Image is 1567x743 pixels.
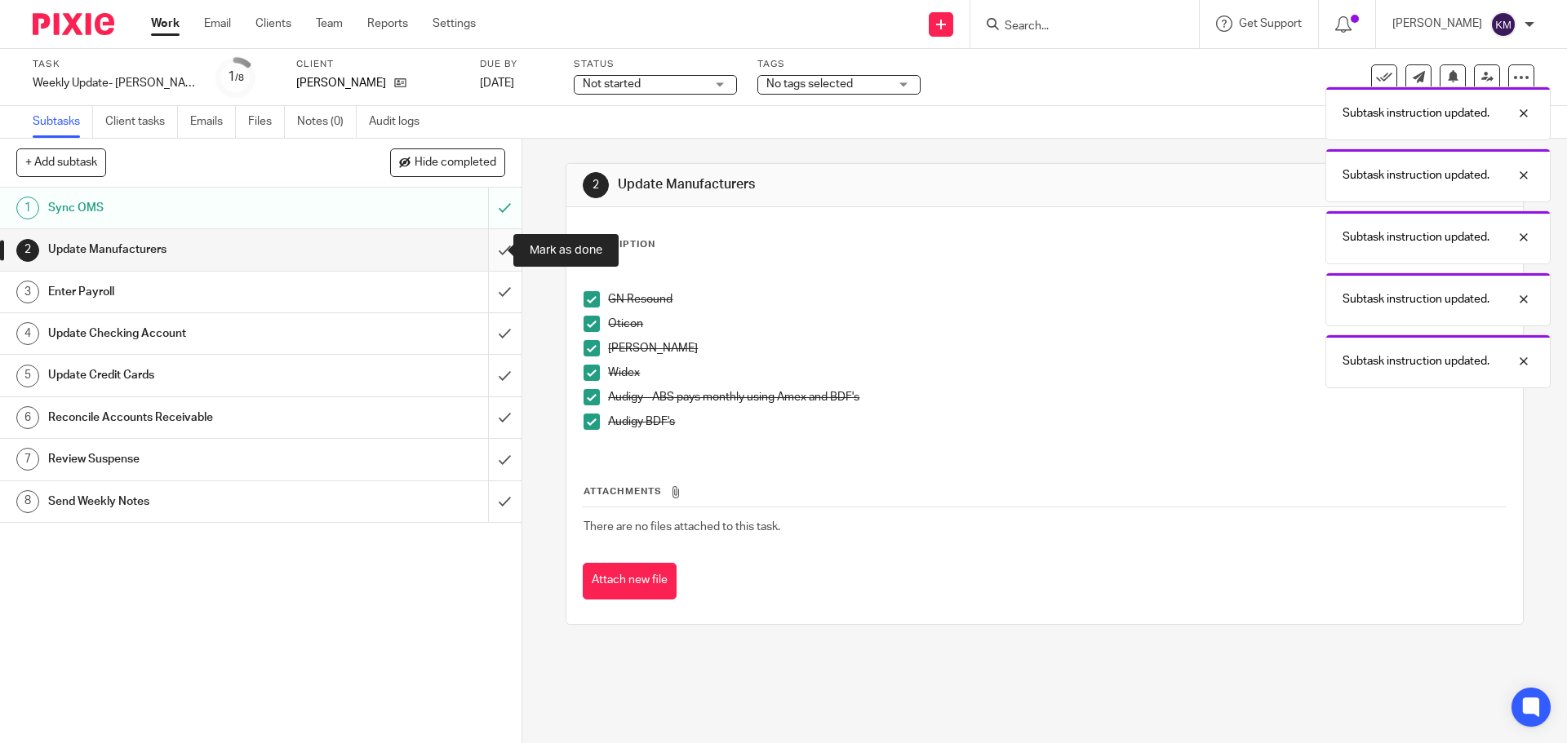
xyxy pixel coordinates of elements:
[16,365,39,387] div: 5
[618,176,1080,193] h1: Update Manufacturers
[16,148,106,176] button: + Add subtask
[16,281,39,303] div: 3
[48,363,331,387] h1: Update Credit Cards
[33,13,114,35] img: Pixie
[1343,105,1489,122] p: Subtask instruction updated.
[48,447,331,471] h1: Review Suspense
[1343,167,1489,184] p: Subtask instruction updated.
[367,15,408,32] a: Reports
[151,15,180,32] a: Work
[433,15,476,32] a: Settings
[369,106,432,138] a: Audit logs
[33,106,93,138] a: Subtasks
[16,239,39,262] div: 2
[1490,11,1516,38] img: svg%3E
[584,487,662,496] span: Attachments
[608,365,1505,381] p: Widex
[584,521,780,533] span: There are no files attached to this task.
[235,73,244,82] small: /8
[33,58,196,71] label: Task
[48,237,331,262] h1: Update Manufacturers
[48,489,331,514] h1: Send Weekly Notes
[255,15,291,32] a: Clients
[1343,291,1489,307] p: Subtask instruction updated.
[480,77,514,89] span: [DATE]
[583,238,655,251] p: Description
[48,280,331,304] h1: Enter Payroll
[248,106,285,138] a: Files
[583,172,609,198] div: 2
[48,405,331,430] h1: Reconcile Accounts Receivable
[33,75,196,91] div: Weekly Update- [PERSON_NAME]
[228,68,244,86] div: 1
[480,58,553,71] label: Due by
[48,321,331,346] h1: Update Checking Account
[608,340,1505,356] p: [PERSON_NAME]
[16,448,39,471] div: 7
[190,106,236,138] a: Emails
[574,58,737,71] label: Status
[1343,353,1489,369] p: Subtask instruction updated.
[296,58,459,71] label: Client
[204,15,231,32] a: Email
[16,490,39,513] div: 8
[390,148,505,176] button: Hide completed
[1343,229,1489,245] p: Subtask instruction updated.
[16,322,39,345] div: 4
[105,106,178,138] a: Client tasks
[766,78,853,90] span: No tags selected
[16,406,39,429] div: 6
[608,291,1505,307] p: GN Resound
[297,106,357,138] a: Notes (0)
[33,75,196,91] div: Weekly Update- Blaising
[757,58,921,71] label: Tags
[296,75,386,91] p: [PERSON_NAME]
[608,316,1505,332] p: Oticon
[583,78,641,90] span: Not started
[16,197,39,219] div: 1
[583,563,677,599] button: Attach new file
[608,414,1505,430] p: Audigy BDF's
[415,157,496,170] span: Hide completed
[316,15,343,32] a: Team
[48,196,331,220] h1: Sync OMS
[608,389,1505,405] p: Audigy - ABS pays monthly using Amex and BDF's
